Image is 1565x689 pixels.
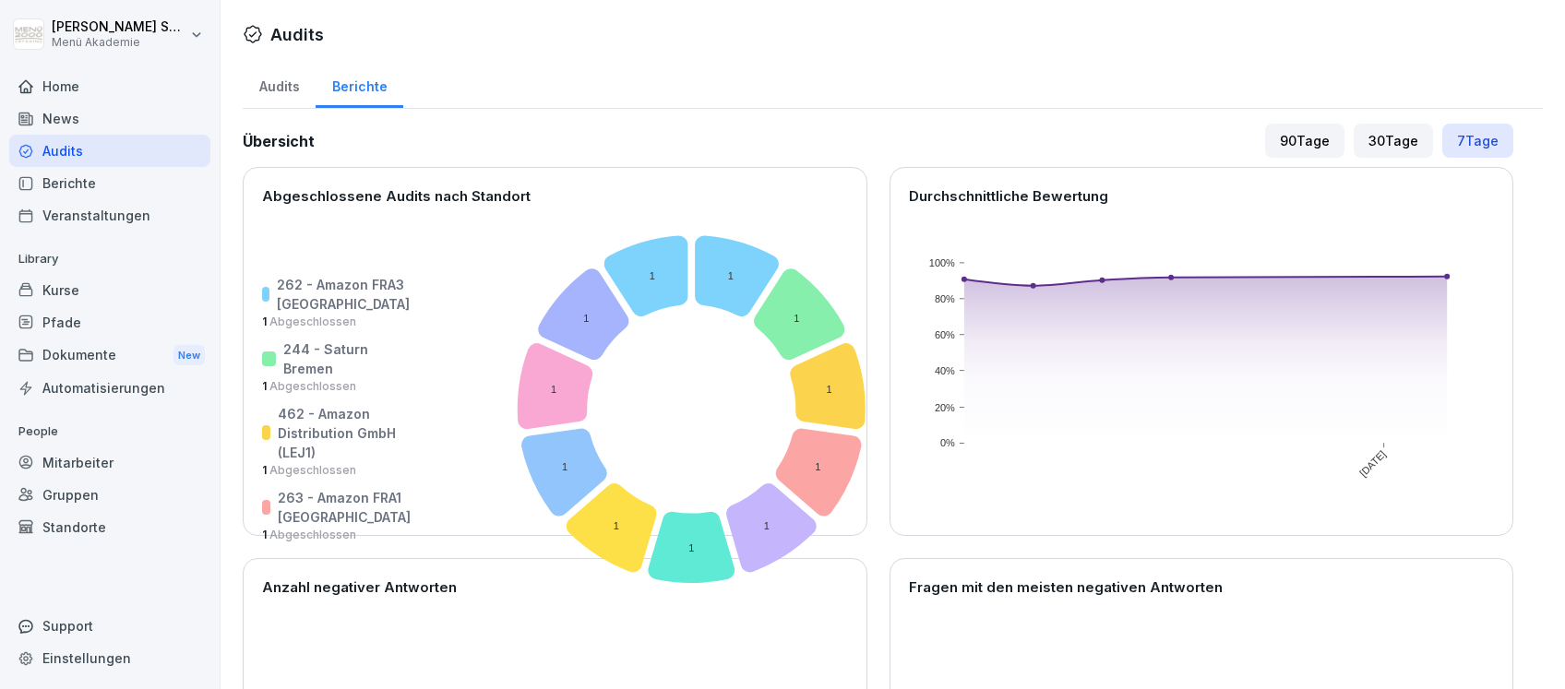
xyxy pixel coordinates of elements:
p: 1 [262,527,417,543]
p: 1 [262,462,417,479]
p: 262 - Amazon FRA3 [GEOGRAPHIC_DATA] [277,275,417,314]
a: Home [9,70,210,102]
p: 1 [262,378,417,395]
p: Menü Akademie [52,36,186,49]
p: 462 - Amazon Distribution GmbH (LEJ1) [278,404,417,462]
div: 7 Tage [1442,124,1513,158]
p: Durchschnittliche Bewertung [909,186,1495,208]
div: Support [9,610,210,642]
a: Audits [243,61,316,108]
a: Berichte [9,167,210,199]
p: 1 [262,314,417,330]
h2: Übersicht [243,130,315,152]
a: Gruppen [9,479,210,511]
a: Pfade [9,306,210,339]
p: 263 - Amazon FRA1 [GEOGRAPHIC_DATA] [278,488,417,527]
a: Einstellungen [9,642,210,674]
a: Automatisierungen [9,372,210,404]
p: Fragen mit den meisten negativen Antworten [909,577,1495,599]
a: Veranstaltungen [9,199,210,232]
a: Berichte [316,61,403,108]
span: Abgeschlossen [267,379,356,393]
a: News [9,102,210,135]
a: DokumenteNew [9,339,210,373]
h1: Audits [270,22,324,47]
p: Anzahl negativer Antworten [262,577,848,599]
a: Standorte [9,511,210,543]
p: People [9,417,210,446]
text: 20% [934,402,954,413]
p: 244 - Saturn Bremen [283,339,417,378]
text: 100% [928,257,954,268]
text: 80% [934,293,954,304]
span: Abgeschlossen [267,463,356,477]
div: Dokumente [9,339,210,373]
span: Abgeschlossen [267,315,356,328]
p: Abgeschlossene Audits nach Standort [262,186,848,208]
text: [DATE] [1358,448,1389,479]
a: Mitarbeiter [9,446,210,479]
text: 0% [940,438,955,449]
text: 40% [934,365,954,376]
p: Library [9,244,210,274]
a: Audits [9,135,210,167]
p: [PERSON_NAME] Schülzke [52,19,186,35]
div: 90 Tage [1265,124,1344,158]
span: Abgeschlossen [267,528,356,541]
div: New [173,345,205,366]
text: 60% [934,329,954,340]
div: 30 Tage [1354,124,1433,158]
a: Kurse [9,274,210,306]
